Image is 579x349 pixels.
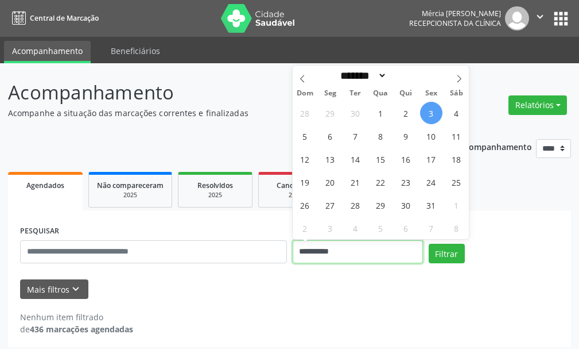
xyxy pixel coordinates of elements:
[393,90,418,97] span: Qui
[370,125,392,147] span: Outubro 8, 2025
[267,191,324,200] div: 2025
[551,9,571,29] button: apps
[319,217,341,239] span: Novembro 3, 2025
[319,102,341,124] span: Setembro 29, 2025
[368,90,393,97] span: Qua
[420,171,442,193] span: Outubro 24, 2025
[319,125,341,147] span: Outubro 6, 2025
[293,90,318,97] span: Dom
[370,217,392,239] span: Novembro 5, 2025
[395,171,417,193] span: Outubro 23, 2025
[387,70,425,82] input: Year
[30,324,133,335] strong: 436 marcações agendadas
[534,10,546,23] i: 
[294,171,316,193] span: Outubro 19, 2025
[445,171,468,193] span: Outubro 25, 2025
[420,102,442,124] span: Outubro 3, 2025
[370,194,392,216] span: Outubro 29, 2025
[420,217,442,239] span: Novembro 7, 2025
[344,217,367,239] span: Novembro 4, 2025
[277,181,315,190] span: Cancelados
[370,171,392,193] span: Outubro 22, 2025
[197,181,233,190] span: Resolvidos
[20,279,88,300] button: Mais filtroskeyboard_arrow_down
[505,6,529,30] img: img
[420,194,442,216] span: Outubro 31, 2025
[20,223,59,240] label: PESQUISAR
[317,90,343,97] span: Seg
[337,70,387,82] select: Month
[445,194,468,216] span: Novembro 1, 2025
[418,90,444,97] span: Sex
[97,191,164,200] div: 2025
[69,283,82,296] i: keyboard_arrow_down
[8,78,402,107] p: Acompanhamento
[343,90,368,97] span: Ter
[430,139,532,154] p: Ano de acompanhamento
[395,217,417,239] span: Novembro 6, 2025
[186,191,244,200] div: 2025
[8,9,99,28] a: Central de Marcação
[294,102,316,124] span: Setembro 28, 2025
[20,311,133,323] div: Nenhum item filtrado
[103,41,168,61] a: Beneficiários
[4,41,91,63] a: Acompanhamento
[319,194,341,216] span: Outubro 27, 2025
[294,148,316,170] span: Outubro 12, 2025
[319,171,341,193] span: Outubro 20, 2025
[445,102,468,124] span: Outubro 4, 2025
[395,148,417,170] span: Outubro 16, 2025
[344,148,367,170] span: Outubro 14, 2025
[395,102,417,124] span: Outubro 2, 2025
[420,148,442,170] span: Outubro 17, 2025
[370,148,392,170] span: Outubro 15, 2025
[294,217,316,239] span: Novembro 2, 2025
[344,194,367,216] span: Outubro 28, 2025
[395,125,417,147] span: Outubro 9, 2025
[529,6,551,30] button: 
[30,13,99,23] span: Central de Marcação
[26,181,64,190] span: Agendados
[445,217,468,239] span: Novembro 8, 2025
[344,171,367,193] span: Outubro 21, 2025
[420,125,442,147] span: Outubro 10, 2025
[294,194,316,216] span: Outubro 26, 2025
[319,148,341,170] span: Outubro 13, 2025
[344,102,367,124] span: Setembro 30, 2025
[445,125,468,147] span: Outubro 11, 2025
[8,107,402,119] p: Acompanhe a situação das marcações correntes e finalizadas
[20,323,133,335] div: de
[294,125,316,147] span: Outubro 5, 2025
[508,95,567,115] button: Relatórios
[445,148,468,170] span: Outubro 18, 2025
[370,102,392,124] span: Outubro 1, 2025
[344,125,367,147] span: Outubro 7, 2025
[409,9,501,18] div: Mércia [PERSON_NAME]
[409,18,501,28] span: Recepcionista da clínica
[395,194,417,216] span: Outubro 30, 2025
[444,90,469,97] span: Sáb
[97,181,164,190] span: Não compareceram
[429,244,465,263] button: Filtrar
